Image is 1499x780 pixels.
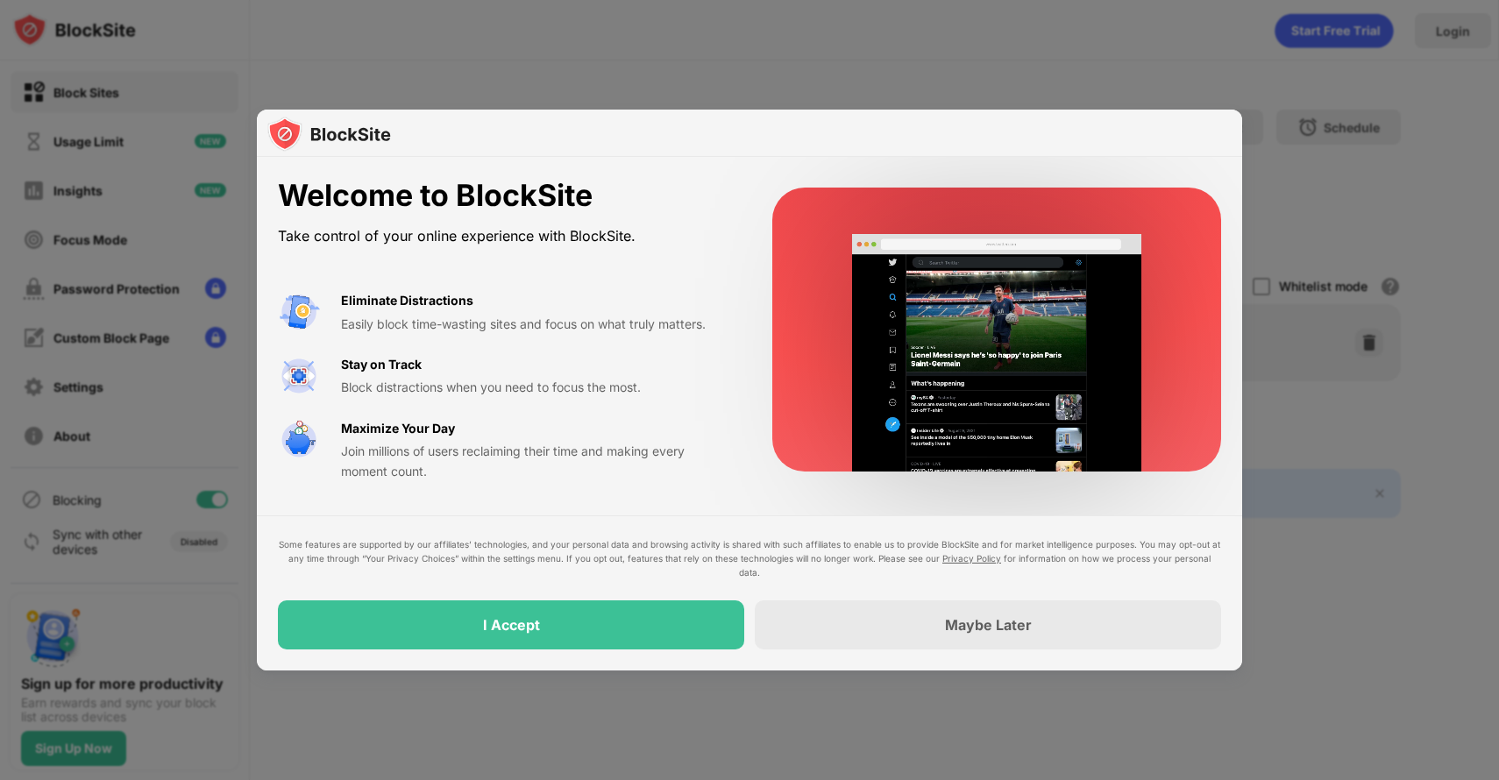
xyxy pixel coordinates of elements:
[341,355,422,374] div: Stay on Track
[278,178,730,214] div: Welcome to BlockSite
[267,117,391,152] img: logo-blocksite.svg
[278,291,320,333] img: value-avoid-distractions.svg
[341,378,730,397] div: Block distractions when you need to focus the most.
[483,616,540,634] div: I Accept
[341,442,730,481] div: Join millions of users reclaiming their time and making every moment count.
[341,291,473,310] div: Eliminate Distractions
[945,616,1032,634] div: Maybe Later
[942,553,1001,564] a: Privacy Policy
[341,419,455,438] div: Maximize Your Day
[278,537,1221,579] div: Some features are supported by our affiliates’ technologies, and your personal data and browsing ...
[341,315,730,334] div: Easily block time-wasting sites and focus on what truly matters.
[278,419,320,461] img: value-safe-time.svg
[278,355,320,397] img: value-focus.svg
[278,223,730,249] div: Take control of your online experience with BlockSite.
